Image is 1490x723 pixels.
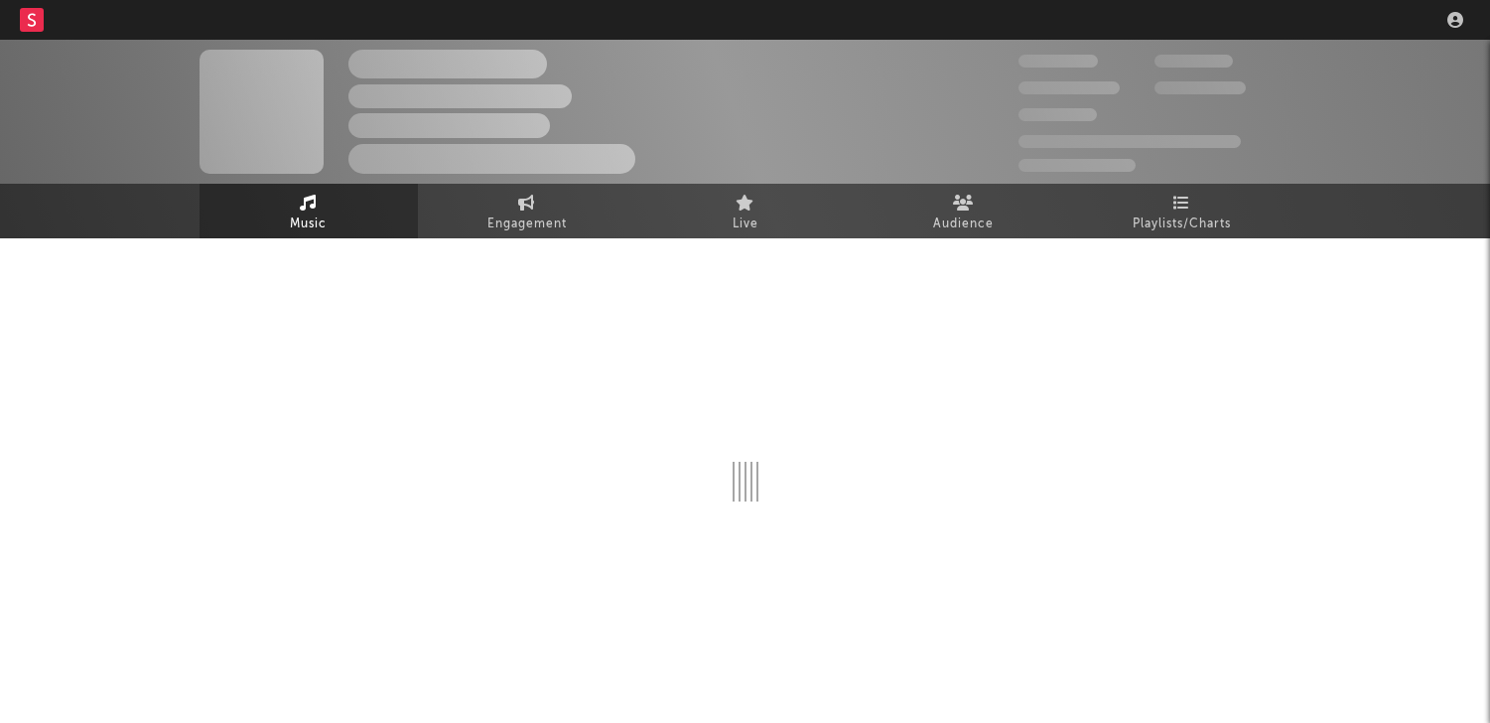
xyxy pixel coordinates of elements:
[200,184,418,238] a: Music
[636,184,855,238] a: Live
[487,213,567,236] span: Engagement
[1018,81,1120,94] span: 50,000,000
[855,184,1073,238] a: Audience
[290,213,327,236] span: Music
[1154,55,1233,68] span: 100,000
[1018,108,1097,121] span: 100,000
[1018,55,1098,68] span: 300,000
[733,213,758,236] span: Live
[1154,81,1246,94] span: 1,000,000
[1073,184,1291,238] a: Playlists/Charts
[418,184,636,238] a: Engagement
[1133,213,1231,236] span: Playlists/Charts
[933,213,994,236] span: Audience
[1018,135,1241,148] span: 50,000,000 Monthly Listeners
[1018,159,1136,172] span: Jump Score: 85.0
